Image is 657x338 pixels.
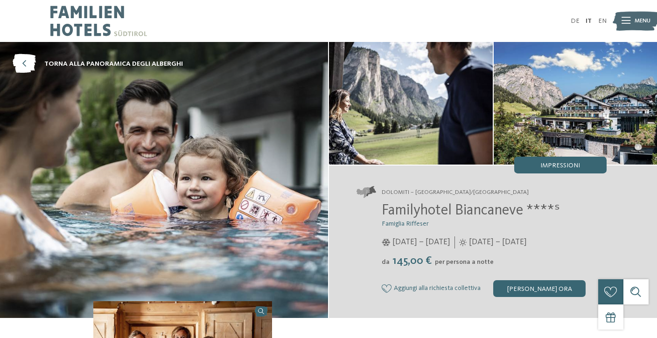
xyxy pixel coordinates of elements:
[382,239,391,246] i: Orari d'apertura inverno
[493,280,586,297] div: [PERSON_NAME] ora
[391,255,434,267] span: 145,00 €
[44,59,183,69] span: torna alla panoramica degli alberghi
[382,203,560,218] span: Familyhotel Biancaneve ****ˢ
[382,188,529,197] span: Dolomiti – [GEOGRAPHIC_DATA]/[GEOGRAPHIC_DATA]
[459,239,467,246] i: Orari d'apertura estate
[329,42,493,165] img: Il nostro family hotel a Selva: una vacanza da favola
[435,259,494,265] span: per persona a notte
[392,236,450,248] span: [DATE] – [DATE]
[586,18,592,24] a: IT
[571,18,580,24] a: DE
[13,55,183,74] a: torna alla panoramica degli alberghi
[540,162,580,169] span: Impressioni
[598,18,607,24] a: EN
[382,259,390,265] span: da
[382,221,429,227] span: Famiglia Riffeser
[394,285,481,292] span: Aggiungi alla richiesta collettiva
[635,17,650,25] span: Menu
[469,236,527,248] span: [DATE] – [DATE]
